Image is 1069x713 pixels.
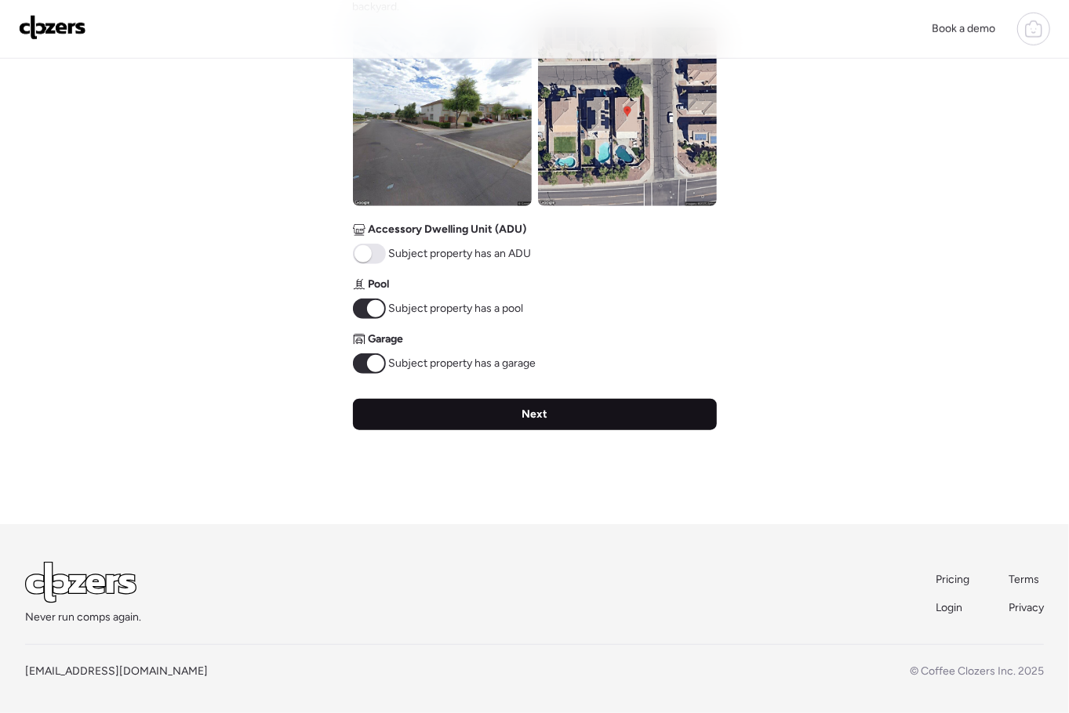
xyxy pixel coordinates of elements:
span: Subject property has a pool [389,301,524,317]
img: Logo Light [25,562,136,603]
span: Accessory Dwelling Unit (ADU) [369,222,527,237]
a: Privacy [1009,600,1044,616]
a: Login [936,600,971,616]
span: Pool [369,277,390,292]
span: Next [522,407,547,422]
span: Privacy [1009,601,1044,614]
img: Logo [19,15,86,40]
span: © Coffee Clozers Inc. 2025 [910,664,1044,678]
span: Book a demo [932,22,995,35]
a: [EMAIL_ADDRESS][DOMAIN_NAME] [25,664,208,678]
span: Pricing [936,573,969,586]
span: Garage [369,331,404,347]
a: Terms [1009,572,1044,588]
span: Subject property has a garage [389,356,536,371]
span: Never run comps again. [25,610,141,625]
a: Pricing [936,572,971,588]
span: Terms [1009,573,1039,586]
span: Subject property has an ADU [389,246,532,262]
span: Login [936,601,962,614]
